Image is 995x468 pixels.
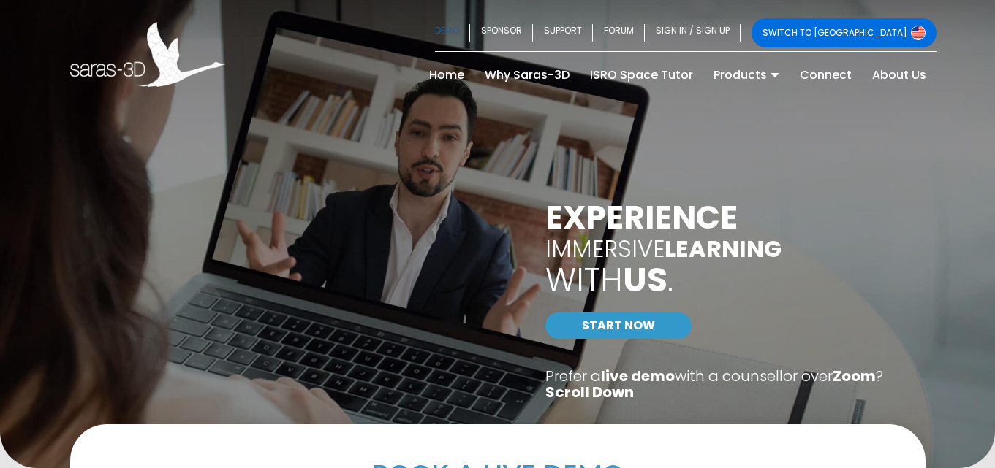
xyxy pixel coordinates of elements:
[645,18,741,47] a: SIGN IN / SIGN UP
[665,232,782,265] b: LEARNING
[545,261,962,299] p: WITH .
[474,64,580,87] a: Why Saras-3D
[533,18,593,47] a: SUPPORT
[435,18,470,47] a: DEMO
[70,22,226,87] img: Saras 3D
[545,312,692,339] a: START NOW
[545,368,962,400] p: Prefer a with a counsellor over ?
[790,64,862,87] a: Connect
[470,18,533,47] a: SPONSOR
[580,64,703,87] a: ISRO Space Tutor
[419,64,474,87] a: Home
[623,256,667,303] b: US
[911,26,926,40] img: Switch to USA
[545,236,962,261] p: IMMERSIVE
[862,64,937,87] a: About Us
[601,366,675,386] b: live demo
[545,195,738,239] b: EXPERIENCE
[833,366,876,386] b: Zoom
[752,18,937,47] a: SWITCH TO [GEOGRAPHIC_DATA]
[593,18,645,47] a: FORUM
[703,64,790,87] a: Products
[545,382,634,402] b: Scroll Down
